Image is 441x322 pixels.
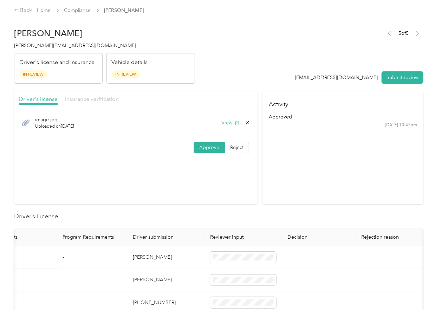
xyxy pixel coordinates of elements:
div: [EMAIL_ADDRESS][DOMAIN_NAME] [295,74,378,81]
div: approved [269,113,417,121]
span: In Review [19,70,47,78]
td: - [57,246,127,269]
p: Vehicle details [112,58,148,67]
span: Driver's license [19,96,58,102]
span: [PERSON_NAME][EMAIL_ADDRESS][DOMAIN_NAME] [14,43,136,49]
iframe: Everlance-gr Chat Button Frame [402,283,441,322]
p: Driver's license and Insurance [19,58,95,67]
span: Approve [199,144,219,150]
h4: Activity [262,91,423,113]
span: Reject [230,144,244,150]
span: In Review [112,70,140,78]
td: [PERSON_NAME] [127,269,205,292]
td: [PERSON_NAME] [127,246,205,269]
span: 5 of 5 [398,30,409,37]
span: image.jpg [35,116,74,123]
td: [PHONE_NUMBER] [127,291,205,314]
th: Reviewer input [205,228,282,246]
time: [DATE] 10:47pm [385,122,417,128]
span: [PERSON_NAME] [104,7,144,14]
div: Back [14,6,32,15]
button: View [221,119,240,127]
h2: [PERSON_NAME] [14,28,195,38]
h2: Driver’s License [14,212,423,221]
a: Home [37,7,51,13]
span: Insurance verification [65,96,119,102]
th: Driver submission [127,228,205,246]
td: - [57,269,127,292]
th: Decision [282,228,356,246]
th: Program Requirements [57,228,127,246]
td: - [57,291,127,314]
a: Compliance [64,7,91,13]
button: Submit review [382,71,423,84]
span: Uploaded on [DATE] [35,123,74,130]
